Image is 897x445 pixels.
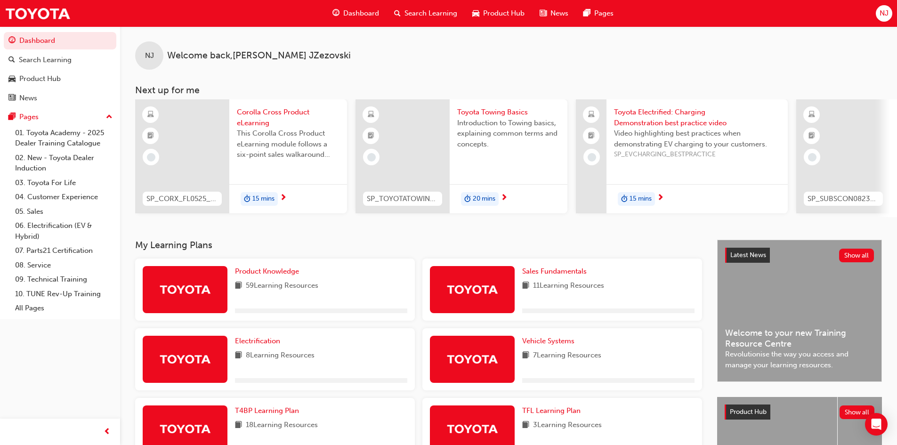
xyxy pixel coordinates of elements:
button: Show all [839,249,874,262]
span: Toyota Electrified: Charging Demonstration best practice video [614,107,780,128]
a: search-iconSearch Learning [387,4,465,23]
a: All Pages [11,301,116,316]
a: Vehicle Systems [522,336,578,347]
a: Electrification [235,336,284,347]
a: T4BP Learning Plan [235,405,303,416]
span: News [550,8,568,19]
h3: My Learning Plans [135,240,702,251]
div: Search Learning [19,55,72,65]
img: Trak [446,351,498,367]
span: Product Hub [730,408,767,416]
span: Product Knowledge [235,267,299,275]
a: Toyota Electrified: Charging Demonstration best practice videoVideo highlighting best practices w... [576,99,788,213]
span: book-icon [235,350,242,362]
span: book-icon [522,420,529,431]
span: Introduction to Towing basics, explaining common terms and concepts. [457,118,560,150]
img: Trak [159,421,211,437]
span: Product Hub [483,8,525,19]
span: duration-icon [621,193,628,205]
span: duration-icon [244,193,251,205]
span: SP_SUBSCON0823_EL [808,194,879,204]
a: 04. Customer Experience [11,190,116,204]
span: Toyota Towing Basics [457,107,560,118]
span: learningResourceType_ELEARNING-icon [368,109,374,121]
span: learningRecordVerb_NONE-icon [588,153,596,162]
a: guage-iconDashboard [325,4,387,23]
span: next-icon [280,194,287,202]
span: Vehicle Systems [522,337,574,345]
span: 3 Learning Resources [533,420,602,431]
a: Latest NewsShow allWelcome to your new Training Resource CentreRevolutionise the way you access a... [717,240,882,382]
button: Show all [840,405,875,419]
span: pages-icon [583,8,590,19]
img: Trak [5,3,71,24]
span: 11 Learning Resources [533,280,604,292]
a: SP_TOYOTATOWING_0424Toyota Towing BasicsIntroduction to Towing basics, explaining common terms an... [356,99,567,213]
a: Dashboard [4,32,116,49]
span: NJ [145,50,154,61]
a: Latest NewsShow all [725,248,874,263]
a: News [4,89,116,107]
span: Search Learning [404,8,457,19]
span: guage-icon [332,8,339,19]
img: Trak [446,281,498,298]
button: Pages [4,108,116,126]
img: Trak [446,421,498,437]
a: pages-iconPages [576,4,621,23]
a: Product HubShow all [725,405,874,420]
div: News [19,93,37,104]
a: 09. Technical Training [11,272,116,287]
span: book-icon [235,280,242,292]
span: search-icon [8,56,15,65]
h3: Next up for me [120,85,897,96]
span: laptop-icon [588,109,595,121]
span: NJ [880,8,889,19]
a: TFL Learning Plan [522,405,584,416]
span: booktick-icon [368,130,374,142]
button: DashboardSearch LearningProduct HubNews [4,30,116,108]
span: news-icon [540,8,547,19]
span: car-icon [472,8,479,19]
span: Corolla Cross Product eLearning [237,107,339,128]
a: 03. Toyota For Life [11,176,116,190]
span: 8 Learning Resources [246,350,315,362]
span: 59 Learning Resources [246,280,318,292]
span: learningResourceType_ELEARNING-icon [147,109,154,121]
div: Pages [19,112,39,122]
span: Welcome to your new Training Resource Centre [725,328,874,349]
a: 02. New - Toyota Dealer Induction [11,151,116,176]
span: learningRecordVerb_NONE-icon [367,153,376,162]
span: 15 mins [252,194,275,204]
span: 20 mins [473,194,495,204]
span: This Corolla Cross Product eLearning module follows a six-point sales walkaround format, designed... [237,128,339,160]
span: learningRecordVerb_NONE-icon [147,153,155,162]
span: 7 Learning Resources [533,350,601,362]
span: 15 mins [630,194,652,204]
img: Trak [159,351,211,367]
span: up-icon [106,111,113,123]
a: 06. Electrification (EV & Hybrid) [11,218,116,243]
span: T4BP Learning Plan [235,406,299,415]
img: Trak [159,281,211,298]
span: Revolutionise the way you access and manage your learning resources. [725,349,874,370]
span: next-icon [657,194,664,202]
span: pages-icon [8,113,16,121]
a: Search Learning [4,51,116,69]
a: 10. TUNE Rev-Up Training [11,287,116,301]
span: Latest News [730,251,766,259]
span: Sales Fundamentals [522,267,587,275]
a: 01. Toyota Academy - 2025 Dealer Training Catalogue [11,126,116,151]
div: Product Hub [19,73,61,84]
a: SP_CORX_FL0525_ELCorolla Cross Product eLearningThis Corolla Cross Product eLearning module follo... [135,99,347,213]
span: Electrification [235,337,280,345]
span: booktick-icon [147,130,154,142]
span: Pages [594,8,614,19]
span: Dashboard [343,8,379,19]
a: 07. Parts21 Certification [11,243,116,258]
span: SP_TOYOTATOWING_0424 [367,194,438,204]
span: learningResourceType_ELEARNING-icon [808,109,815,121]
div: Open Intercom Messenger [865,413,888,436]
span: prev-icon [104,426,111,438]
span: duration-icon [464,193,471,205]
